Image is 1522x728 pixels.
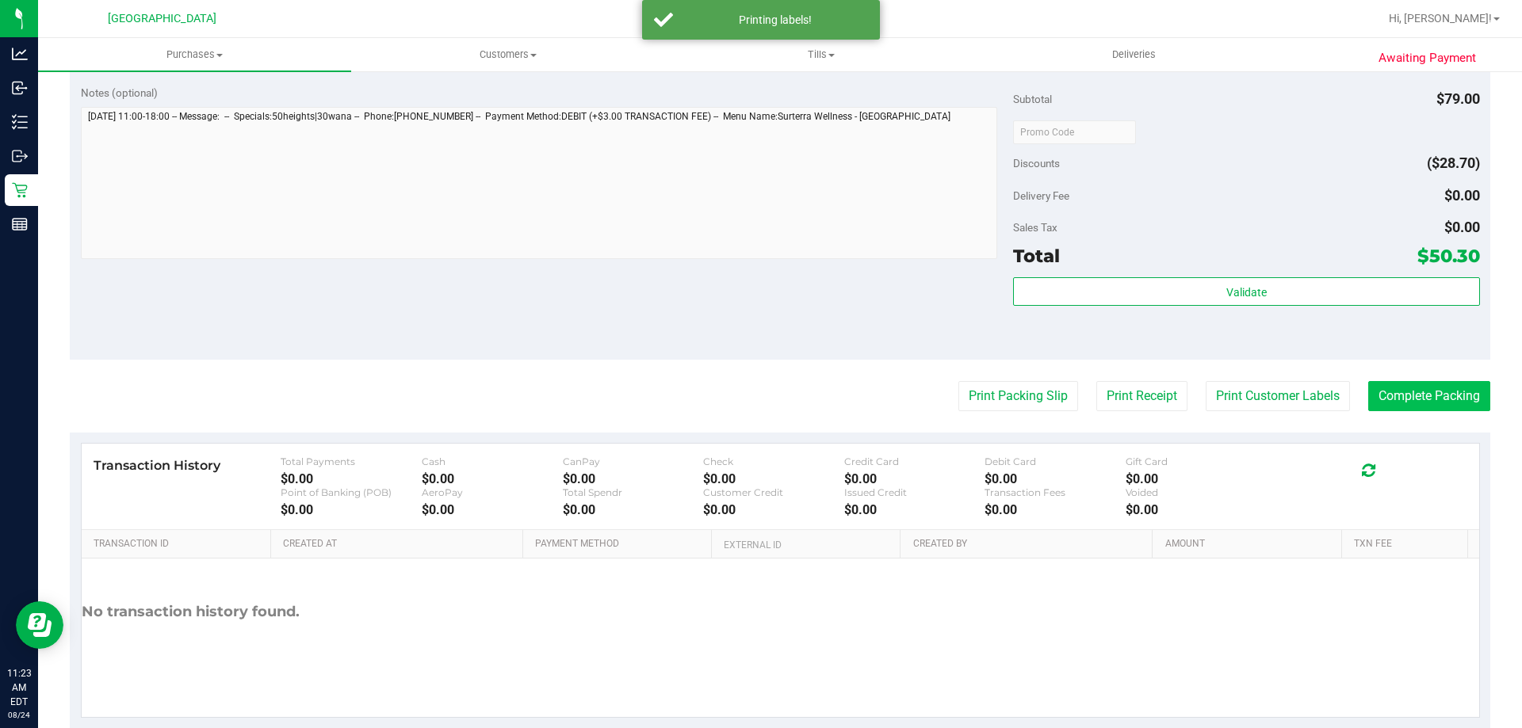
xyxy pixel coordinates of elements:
div: $0.00 [703,471,844,486]
button: Validate [1013,277,1479,306]
button: Print Receipt [1096,381,1187,411]
div: $0.00 [422,471,563,486]
span: Awaiting Payment [1379,49,1476,67]
div: Cash [422,455,563,467]
div: Printing labels! [682,12,868,28]
span: [GEOGRAPHIC_DATA] [108,12,216,25]
div: CanPay [563,455,704,467]
span: $0.00 [1444,187,1480,204]
span: Deliveries [1091,48,1177,62]
div: Total Payments [281,455,422,467]
span: Total [1013,245,1060,267]
a: Created At [283,538,516,551]
button: Complete Packing [1368,381,1490,411]
div: $0.00 [281,502,422,517]
th: External ID [711,530,900,558]
div: Credit Card [844,455,985,467]
div: No transaction history found. [82,558,300,665]
inline-svg: Analytics [12,46,28,62]
span: Discounts [1013,149,1060,177]
inline-svg: Inbound [12,80,28,96]
input: Promo Code [1013,120,1136,144]
div: $0.00 [1126,502,1267,517]
div: AeroPay [422,486,563,498]
span: Notes (optional) [81,86,158,99]
p: 08/24 [7,709,31,721]
iframe: Resource center [16,601,63,649]
span: Validate [1226,286,1267,299]
div: Issued Credit [844,486,985,498]
a: Transaction ID [94,538,265,551]
div: Customer Credit [703,486,844,498]
div: $0.00 [281,471,422,486]
inline-svg: Outbound [12,148,28,164]
inline-svg: Retail [12,182,28,198]
span: Customers [352,48,663,62]
div: Point of Banking (POB) [281,486,422,498]
div: Transaction Fees [985,486,1126,498]
span: Hi, [PERSON_NAME]! [1389,12,1492,25]
div: Total Spendr [563,486,704,498]
inline-svg: Inventory [12,114,28,130]
button: Print Packing Slip [958,381,1078,411]
div: Gift Card [1126,455,1267,467]
div: $0.00 [985,502,1126,517]
div: $0.00 [563,502,704,517]
a: Txn Fee [1354,538,1461,551]
span: Purchases [38,48,351,62]
span: $0.00 [1444,219,1480,235]
div: Debit Card [985,455,1126,467]
p: 11:23 AM EDT [7,666,31,709]
span: Delivery Fee [1013,189,1069,202]
a: Amount [1165,538,1336,551]
span: ($28.70) [1427,154,1480,171]
div: $0.00 [422,502,563,517]
div: Voided [1126,486,1267,498]
a: Tills [664,38,977,71]
a: Purchases [38,38,351,71]
div: $0.00 [563,471,704,486]
div: $0.00 [985,471,1126,486]
span: Subtotal [1013,93,1052,105]
inline-svg: Reports [12,216,28,232]
div: $0.00 [1126,471,1267,486]
div: $0.00 [703,502,844,517]
span: Sales Tax [1013,221,1057,234]
button: Print Customer Labels [1206,381,1350,411]
div: $0.00 [844,471,985,486]
a: Customers [351,38,664,71]
a: Created By [913,538,1146,551]
div: $0.00 [844,502,985,517]
a: Deliveries [977,38,1291,71]
span: $79.00 [1436,90,1480,107]
a: Payment Method [535,538,706,551]
div: Check [703,455,844,467]
span: Tills [665,48,977,62]
span: $50.30 [1417,245,1480,267]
